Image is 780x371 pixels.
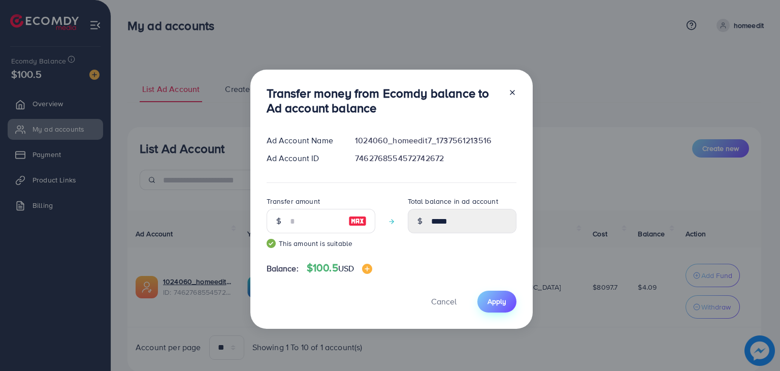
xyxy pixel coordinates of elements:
[267,239,276,248] img: guide
[348,215,367,227] img: image
[267,263,299,274] span: Balance:
[347,152,524,164] div: 7462768554572742672
[431,296,457,307] span: Cancel
[418,291,469,313] button: Cancel
[258,135,347,146] div: Ad Account Name
[258,152,347,164] div: Ad Account ID
[362,264,372,274] img: image
[487,296,506,306] span: Apply
[307,262,372,274] h4: $100.5
[267,86,500,115] h3: Transfer money from Ecomdy balance to Ad account balance
[477,291,516,313] button: Apply
[408,196,498,206] label: Total balance in ad account
[267,196,320,206] label: Transfer amount
[347,135,524,146] div: 1024060_homeedit7_1737561213516
[267,238,375,249] small: This amount is suitable
[338,263,354,274] span: USD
